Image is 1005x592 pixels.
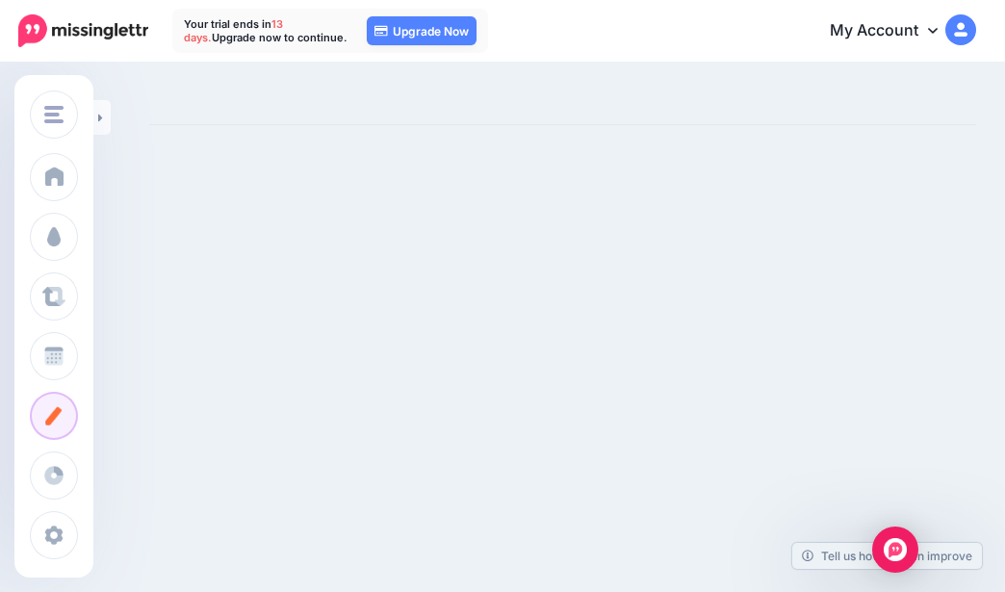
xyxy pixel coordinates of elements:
[367,16,477,45] a: Upgrade Now
[184,17,348,44] p: Your trial ends in Upgrade now to continue.
[872,527,918,573] div: Open Intercom Messenger
[184,17,283,44] span: 13 days.
[792,543,982,569] a: Tell us how we can improve
[18,14,148,47] img: Missinglettr
[811,8,976,55] a: My Account
[44,106,64,123] img: menu.png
